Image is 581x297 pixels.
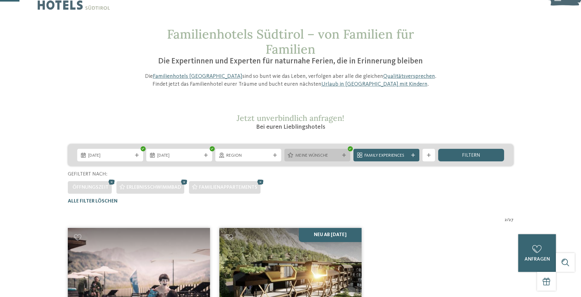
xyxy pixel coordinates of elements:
span: 27 [509,217,514,223]
span: Gefiltert nach: [68,172,107,177]
span: Family Experiences [364,153,408,159]
span: [DATE] [88,153,132,159]
span: / [507,217,509,223]
span: Öffnungszeit [73,185,109,190]
span: 2 [505,217,507,223]
span: anfragen [525,257,550,262]
span: [DATE] [157,153,201,159]
a: anfragen [518,234,556,272]
a: Qualitätsversprechen [383,73,435,79]
span: Bei euren Lieblingshotels [256,124,325,130]
span: Region [226,153,270,159]
span: Familienhotels Südtirol – von Familien für Familien [167,26,414,57]
p: Die sind so bunt wie das Leben, verfolgen aber alle die gleichen . Findet jetzt das Familienhotel... [142,73,440,88]
a: Urlaub in [GEOGRAPHIC_DATA] mit Kindern [321,81,428,87]
span: Meine Wünsche [295,153,339,159]
a: Familienhotels [GEOGRAPHIC_DATA] [153,73,242,79]
span: Jetzt unverbindlich anfragen! [237,113,344,123]
span: Die Expertinnen und Experten für naturnahe Ferien, die in Erinnerung bleiben [158,57,423,65]
span: Alle Filter löschen [68,199,118,204]
span: Erlebnisschwimmbad [126,185,181,190]
span: Familienappartements [199,185,257,190]
span: filtern [462,153,480,158]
